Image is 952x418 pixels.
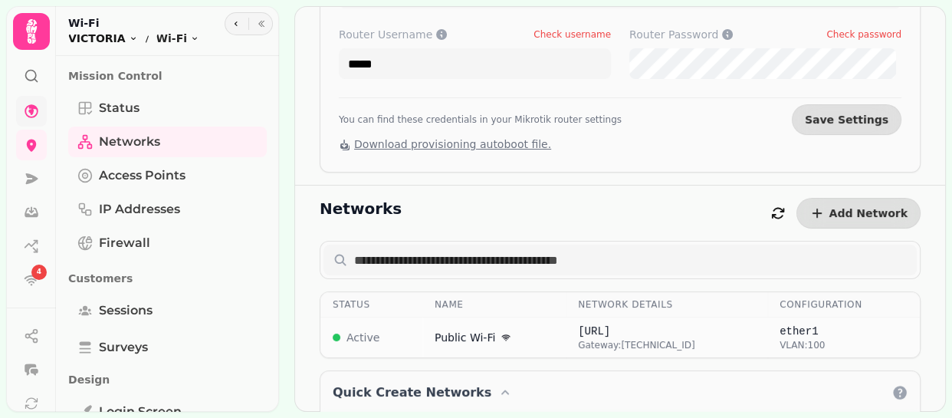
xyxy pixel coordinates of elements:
[422,292,566,318] th: Name
[68,93,267,123] a: Status
[99,166,185,185] span: Access Points
[333,383,491,402] p: Quick Create Networks
[354,138,551,150] span: Download provisioning autoboot file.
[68,15,199,31] h2: Wi-Fi
[99,338,148,357] span: Surveys
[156,31,199,46] button: Wi-Fi
[68,366,267,393] p: Design
[68,194,267,225] a: IP Addresses
[99,133,160,151] span: Networks
[339,138,551,150] a: Download provisioning autoboot file.
[566,292,767,318] th: Network Details
[68,160,267,191] a: Access Points
[68,31,199,46] nav: breadcrumb
[435,330,495,345] span: Public Wi-Fi
[780,339,908,351] span: VLAN: 100
[99,200,180,219] span: IP Addresses
[339,114,622,126] div: You can find these credentials in your Mikrotik router settings
[99,301,153,320] span: Sessions
[629,27,901,42] label: Router Password
[68,228,267,258] a: Firewall
[578,324,755,339] span: [URL]
[767,292,920,318] th: Configuration
[346,330,379,345] span: Active
[780,324,908,339] span: ether1
[805,114,888,125] span: Save Settings
[68,332,267,363] a: Surveys
[792,104,901,135] button: Save Settings
[68,127,267,157] a: Networks
[339,27,611,42] label: Router Username
[68,265,267,292] p: Customers
[320,292,422,318] th: Status
[99,234,150,252] span: Firewall
[829,208,908,219] span: Add Network
[68,295,267,326] a: Sessions
[68,31,138,46] button: VICTORIA
[826,28,901,41] span: Check password
[320,198,402,219] h2: Networks
[533,28,611,41] span: Check username
[578,339,755,351] span: Gateway: [TECHNICAL_ID]
[16,265,47,295] a: 4
[37,267,41,278] span: 4
[68,62,267,90] p: Mission Control
[99,99,140,117] span: Status
[796,198,921,229] button: Add Network
[68,31,126,46] span: VICTORIA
